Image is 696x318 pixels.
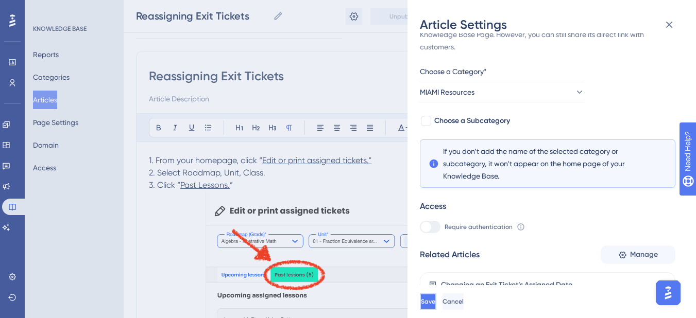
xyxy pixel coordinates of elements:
[420,86,474,98] span: MIAMI Resources
[420,82,585,102] button: MIAMI Resources
[420,293,436,310] button: Save
[420,16,684,33] div: Article Settings
[420,200,446,213] div: Access
[443,145,652,182] span: If you don’t add the name of the selected category or subcategory, it won’t appear on the home pa...
[445,223,513,231] span: Require authentication
[443,293,464,310] button: Cancel
[630,249,658,261] span: Manage
[421,297,435,306] span: Save
[24,3,64,15] span: Need Help?
[434,115,510,127] span: Choose a Subcategory
[420,16,675,53] div: If an article is not added inside a Category, it won't appear on your Knowledge Base Page. Howeve...
[443,297,464,306] span: Cancel
[441,279,572,291] div: Changing an Exit Ticket’s Assigned Date
[420,249,480,261] div: Related Articles
[420,65,487,78] span: Choose a Category*
[601,245,675,264] button: Manage
[653,277,684,308] iframe: UserGuiding AI Assistant Launcher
